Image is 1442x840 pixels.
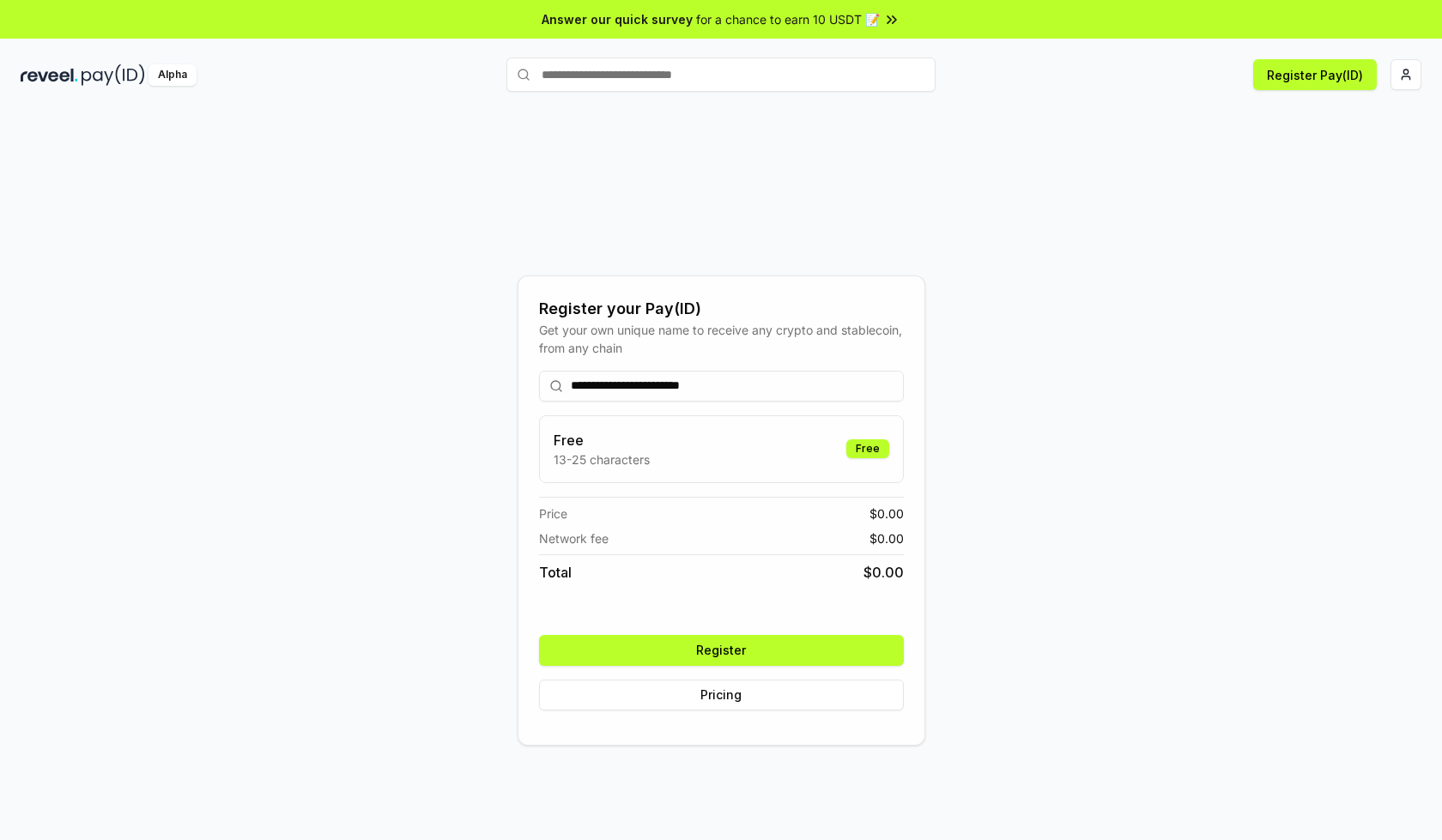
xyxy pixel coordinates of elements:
img: pay_id [82,64,145,86]
span: Answer our quick survey [542,10,693,28]
p: 13-25 characters [554,450,650,468]
span: Network fee [539,529,609,547]
div: Get your own unique name to receive any crypto and stablecoin, from any chain [539,321,904,357]
img: reveel_dark [21,64,78,86]
button: Pricing [539,680,904,710]
span: for a chance to earn 10 USDT 📝 [696,10,880,28]
button: Register Pay(ID) [1253,59,1377,90]
span: $ 0.00 [869,529,904,547]
button: Register [539,635,904,666]
div: Free [846,439,889,458]
h3: Free [554,430,650,450]
span: Total [539,562,572,583]
span: $ 0.00 [863,562,904,583]
span: Price [539,505,567,523]
div: Register your Pay(ID) [539,297,904,321]
div: Alpha [148,64,197,86]
span: $ 0.00 [869,505,904,523]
